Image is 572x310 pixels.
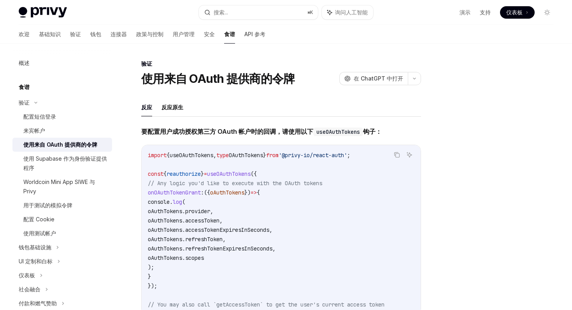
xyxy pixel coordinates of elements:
[347,152,350,159] span: ;
[148,208,182,215] span: oAuthTokens
[12,110,112,124] a: 配置短信登录
[185,254,204,261] span: scopes
[12,212,112,226] a: 配置 Cookie
[39,25,61,44] a: 基础知识
[322,5,373,19] button: 询问人工智能
[148,245,182,252] span: oAuthTokens
[199,5,318,19] button: 搜索...⌘K
[185,226,269,233] span: accessTokenExpiresInSeconds
[70,31,81,37] font: 验证
[148,152,167,159] span: import
[19,60,30,66] font: 概述
[148,180,322,187] span: // Any logic you'd like to execute with the OAuth tokens
[12,124,112,138] a: 来宾帐户
[111,25,127,44] a: 连接器
[224,25,235,44] a: 食谱
[506,9,523,16] font: 仪表板
[392,150,402,160] button: 复制代码块中的内容
[19,7,67,18] img: 灯光标志
[12,56,112,70] a: 概述
[19,31,30,37] font: 欢迎
[214,9,228,16] font: 搜索...
[185,236,223,243] span: refreshToken
[480,9,491,16] a: 支持
[19,84,30,90] font: 食谱
[23,216,54,222] font: 配置 Cookie
[266,152,279,159] span: from
[70,25,81,44] a: 验证
[141,104,152,110] font: 反应
[404,150,414,160] button: 询问人工智能
[19,300,57,306] font: 付款和燃气赞助
[204,25,215,44] a: 安全
[90,31,101,37] font: 钱包
[500,6,535,19] a: 仪表板
[182,236,185,243] span: .
[136,31,163,37] font: 政策与控制
[263,152,266,159] span: }
[210,208,213,215] span: ,
[19,244,51,250] font: 钱包基础设施
[12,175,112,198] a: Worldcoin Mini App SIWE 与 Privy
[182,217,185,224] span: .
[19,25,30,44] a: 欢迎
[141,98,152,116] button: 反应
[39,31,61,37] font: 基础知识
[216,152,229,159] span: type
[23,141,97,148] font: 使用来自 OAuth 提供商的令牌
[182,226,185,233] span: .
[210,189,244,196] span: oAuthTokens
[223,236,226,243] span: ,
[136,25,163,44] a: 政策与控制
[19,272,35,278] font: 仪表板
[182,245,185,252] span: .
[182,208,185,215] span: .
[219,217,223,224] span: ,
[12,198,112,212] a: 用于测试的模拟令牌
[12,152,112,175] a: 使用 Supabase 作为身份验证提供程序
[111,31,127,37] font: 连接器
[148,198,170,205] span: console
[141,128,313,135] font: 要配置用户成功授权第三方 OAuth 帐户时的回调，请使用以下
[182,254,185,261] span: .
[23,155,107,171] font: 使用 Supabase 作为身份验证提供程序
[161,98,183,116] button: 反应原生
[204,31,215,37] font: 安全
[201,170,204,177] span: }
[460,9,470,16] a: 演示
[148,282,157,289] span: });
[170,152,213,159] span: useOAuthTokens
[23,202,72,208] font: 用于测试的模拟令牌
[12,138,112,152] a: 使用来自 OAuth 提供商的令牌
[90,25,101,44] a: 钱包
[161,104,183,110] font: 反应原生
[251,170,257,177] span: ({
[279,152,347,159] span: '@privy-io/react-auth'
[173,25,195,44] a: 用户管理
[185,245,272,252] span: refreshTokenExpiresInSeconds
[173,31,195,37] font: 用户管理
[185,217,219,224] span: accessToken
[141,72,295,86] font: 使用来自 OAuth 提供商的令牌
[204,189,210,196] span: ({
[244,31,265,37] font: API 参考
[335,9,368,16] font: 询问人工智能
[269,226,272,233] span: ,
[201,189,204,196] span: :
[148,217,182,224] span: oAuthTokens
[185,208,210,215] span: provider
[244,25,265,44] a: API 参考
[244,189,251,196] span: })
[170,198,173,205] span: .
[12,226,112,240] a: 使用测试帐户
[541,6,553,19] button: 切换暗模式
[310,9,313,15] font: K
[141,60,152,67] font: 验证
[229,152,263,159] span: OAuthTokens
[148,301,384,308] span: // You may also call `getAccessToken` to get the user's current access token
[148,189,201,196] span: onOAuthTokenGrant
[19,99,30,106] font: 验证
[167,152,170,159] span: {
